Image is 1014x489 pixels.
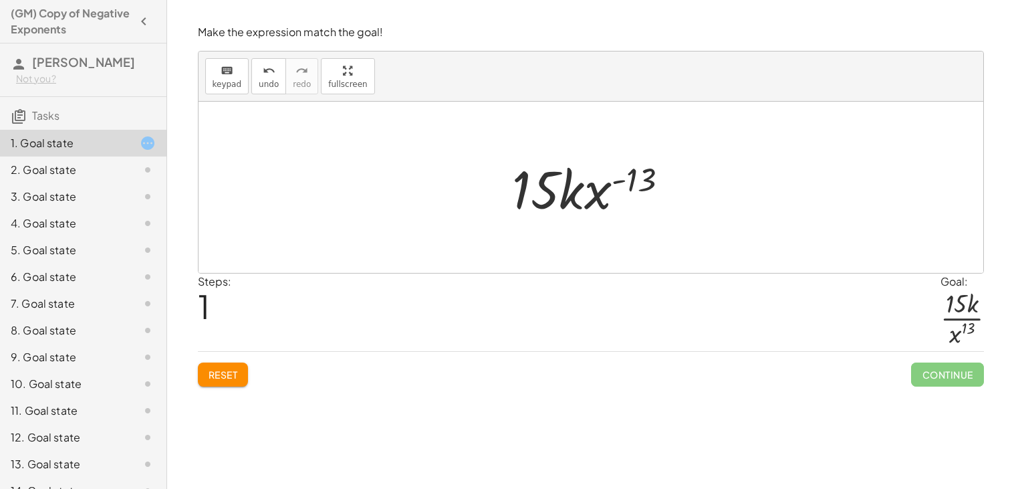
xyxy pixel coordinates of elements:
div: 4. Goal state [11,215,118,231]
div: 9. Goal state [11,349,118,365]
p: Make the expression match the goal! [198,25,984,40]
span: fullscreen [328,80,367,89]
i: Task not started. [140,429,156,446]
span: 1 [198,286,210,326]
div: 11. Goal state [11,403,118,419]
i: Task not started. [140,189,156,205]
div: 6. Goal state [11,269,118,285]
div: 2. Goal state [11,162,118,178]
div: 7. Goal state [11,296,118,312]
button: fullscreen [321,58,374,94]
i: Task not started. [140,322,156,338]
i: Task not started. [140,349,156,365]
span: Tasks [32,108,59,122]
div: 12. Goal state [11,429,118,446]
button: redoredo [285,58,318,94]
button: keyboardkeypad [205,58,249,94]
i: keyboard [221,63,233,79]
i: Task not started. [140,456,156,472]
button: undoundo [251,58,286,94]
i: Task not started. [140,215,156,231]
i: Task not started. [140,403,156,419]
span: Reset [209,369,238,381]
i: redo [295,63,308,79]
button: Reset [198,363,249,387]
span: redo [293,80,311,89]
div: 5. Goal state [11,242,118,258]
div: 3. Goal state [11,189,118,205]
div: 13. Goal state [11,456,118,472]
span: keypad [213,80,242,89]
i: Task not started. [140,376,156,392]
span: [PERSON_NAME] [32,54,135,70]
span: undo [259,80,279,89]
i: undo [263,63,275,79]
h4: (GM) Copy of Negative Exponents [11,5,132,37]
i: Task not started. [140,269,156,285]
div: 1. Goal state [11,135,118,151]
div: 10. Goal state [11,376,118,392]
i: Task started. [140,135,156,151]
div: 8. Goal state [11,322,118,338]
i: Task not started. [140,296,156,312]
i: Task not started. [140,162,156,178]
label: Steps: [198,274,231,288]
div: Not you? [16,72,156,86]
i: Task not started. [140,242,156,258]
div: Goal: [940,274,983,290]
